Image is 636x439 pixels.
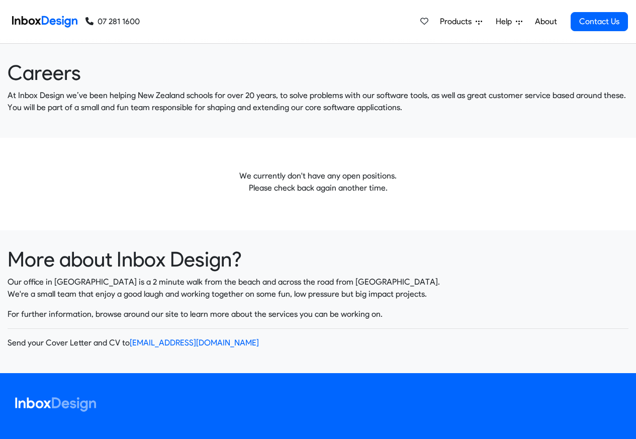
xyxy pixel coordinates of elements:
a: Contact Us [571,12,628,31]
a: Help [492,12,526,32]
a: 07 281 1600 [85,16,140,28]
p: For further information, browse around our site to learn more about the services you can be worki... [8,308,628,320]
p: We currently don't have any open positions. Please check back again another time. [8,170,628,194]
img: logo_inboxdesign_white.svg [15,397,96,412]
p: Our office in [GEOGRAPHIC_DATA] is a 2 minute walk from the beach and across the road from [GEOGR... [8,276,628,300]
span: Products [440,16,476,28]
heading: Careers [8,60,628,85]
a: Products [436,12,486,32]
p: Send your Cover Letter and CV to [8,337,628,349]
span: Help [496,16,516,28]
a: [EMAIL_ADDRESS][DOMAIN_NAME] [130,338,259,347]
p: At Inbox Design we’ve been helping New Zealand schools for over 20 years, to solve problems with ... [8,90,628,114]
a: About [532,12,560,32]
heading: More about Inbox Design? [8,246,628,272]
